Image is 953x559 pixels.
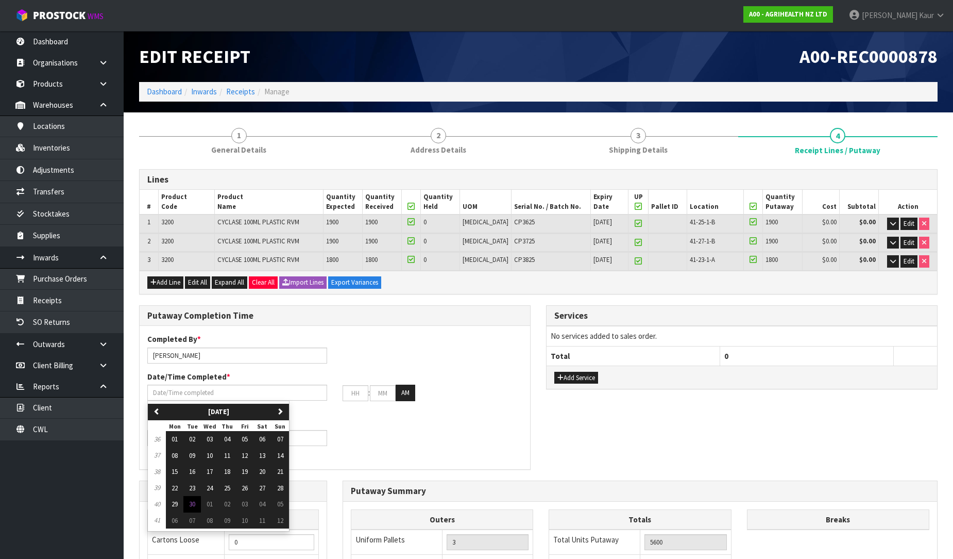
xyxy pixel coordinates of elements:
[226,87,255,96] a: Receipts
[161,255,174,264] span: 3200
[271,464,289,480] button: 21
[172,500,178,508] span: 29
[628,190,648,215] th: UP
[147,175,929,185] h3: Lines
[207,516,213,525] span: 08
[257,422,267,430] small: Saturday
[189,516,195,525] span: 07
[166,464,183,480] button: 15
[271,496,289,513] button: 05
[161,218,174,226] span: 3200
[166,496,183,513] button: 29
[242,516,248,525] span: 10
[224,516,230,525] span: 09
[166,480,183,497] button: 22
[147,334,201,344] label: Completed By
[743,6,833,23] a: A00 - AGRIHEALTH NZ LTD
[326,218,338,226] span: 1900
[351,486,929,496] h3: Putaway Summary
[217,237,299,245] span: CYCLASE 100ML PLASTIC RVM
[183,480,201,497] button: 23
[609,144,668,155] span: Shipping Details
[253,480,271,497] button: 27
[463,218,508,226] span: [MEDICAL_DATA]
[211,144,266,155] span: General Details
[161,237,174,245] span: 3200
[859,255,876,264] strong: $0.00
[242,484,248,492] span: 26
[253,448,271,464] button: 13
[207,484,213,492] span: 24
[88,11,104,21] small: WMS
[765,218,778,226] span: 1900
[259,500,265,508] span: 04
[514,255,535,264] span: CP3825
[201,464,218,480] button: 17
[765,237,778,245] span: 1900
[859,237,876,245] strong: $0.00
[189,467,195,476] span: 16
[423,237,427,245] span: 0
[463,255,508,264] span: [MEDICAL_DATA]
[271,431,289,448] button: 07
[259,451,265,460] span: 13
[279,276,327,289] button: Import Lines
[271,480,289,497] button: 28
[154,516,160,524] em: 41
[363,190,402,215] th: Quantity Received
[242,467,248,476] span: 19
[224,451,230,460] span: 11
[154,483,160,492] em: 39
[147,276,183,289] button: Add Line
[249,276,278,289] button: Clear All
[904,257,914,266] span: Edit
[271,513,289,529] button: 12
[147,255,150,264] span: 3
[590,190,628,215] th: Expiry Date
[236,448,253,464] button: 12
[218,480,236,497] button: 25
[593,218,612,226] span: [DATE]
[275,422,285,430] small: Sunday
[172,435,178,443] span: 01
[207,467,213,476] span: 17
[365,237,378,245] span: 1900
[370,385,396,401] input: MM
[514,218,535,226] span: CP3625
[172,516,178,525] span: 06
[593,237,612,245] span: [DATE]
[802,190,840,215] th: Cost
[326,237,338,245] span: 1900
[423,255,427,264] span: 0
[900,237,917,249] button: Edit
[259,516,265,525] span: 11
[218,448,236,464] button: 11
[236,513,253,529] button: 10
[648,190,687,215] th: Pallet ID
[214,190,323,215] th: Product Name
[631,128,646,143] span: 3
[859,218,876,226] strong: $0.00
[208,407,229,416] strong: [DATE]
[147,371,230,382] label: Date/Time Completed
[593,255,612,264] span: [DATE]
[148,530,225,555] td: Cartons Loose
[862,10,917,20] span: [PERSON_NAME]
[431,128,446,143] span: 2
[201,448,218,464] button: 10
[423,218,427,226] span: 0
[154,500,160,508] em: 40
[463,237,508,245] span: [MEDICAL_DATA]
[185,276,210,289] button: Edit All
[900,255,917,268] button: Edit
[147,87,182,96] a: Dashboard
[749,10,827,19] strong: A00 - AGRIHEALTH NZ LTD
[224,500,230,508] span: 02
[822,218,837,226] span: $0.00
[15,9,28,22] img: cube-alt.png
[158,190,214,215] th: Product Code
[215,278,244,287] span: Expand All
[201,496,218,513] button: 01
[277,435,283,443] span: 07
[172,484,178,492] span: 22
